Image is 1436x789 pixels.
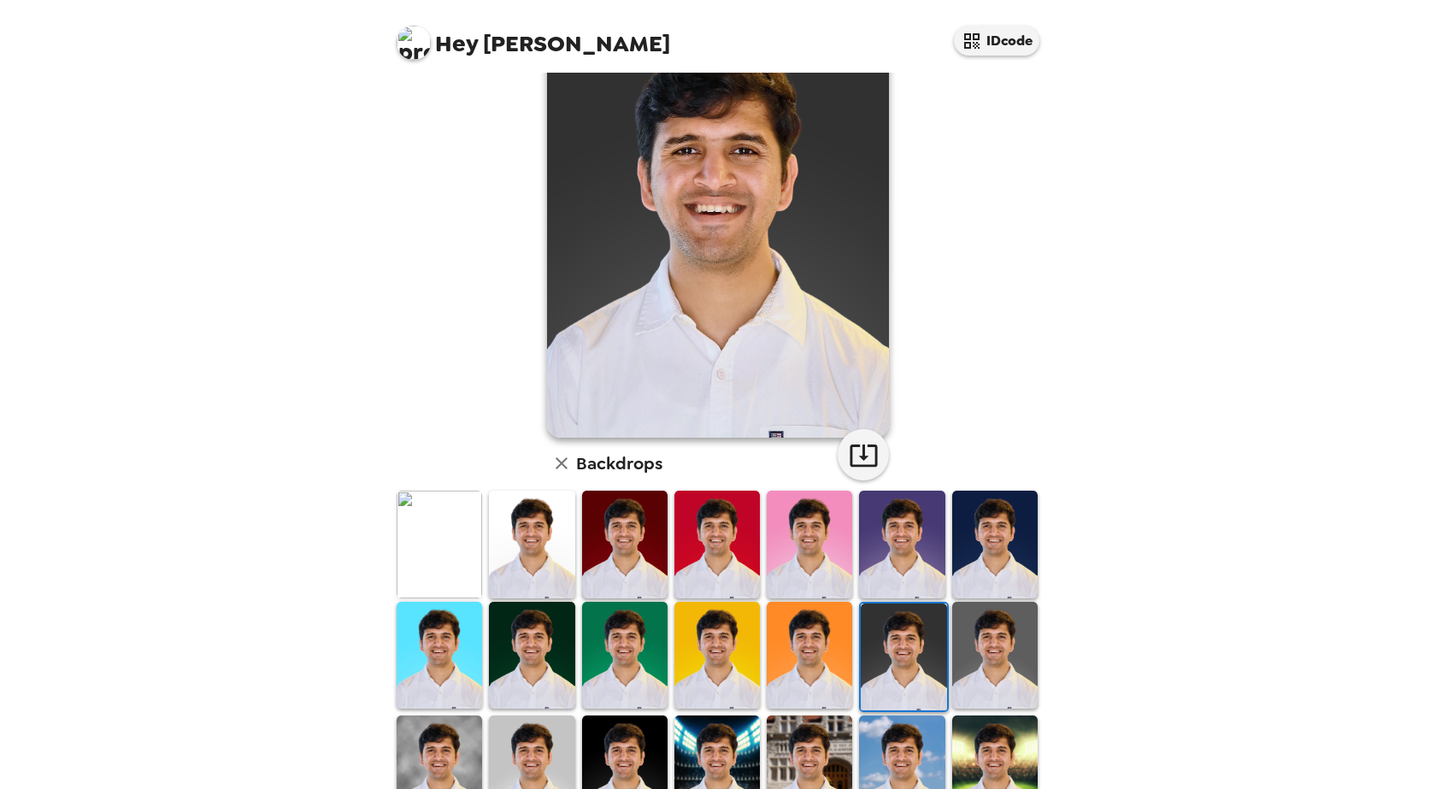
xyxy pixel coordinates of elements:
img: profile pic [397,26,431,60]
span: [PERSON_NAME] [397,17,670,56]
img: user [547,10,889,438]
span: Hey [435,28,478,59]
h6: Backdrops [576,450,662,477]
button: IDcode [954,26,1039,56]
img: Original [397,491,482,598]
